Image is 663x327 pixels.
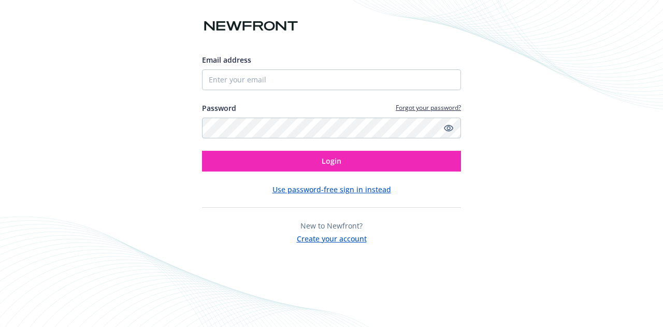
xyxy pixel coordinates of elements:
span: Login [322,156,341,166]
input: Enter your password [202,118,461,138]
span: Email address [202,55,251,65]
button: Login [202,151,461,172]
a: Show password [442,122,455,134]
button: Use password-free sign in instead [272,184,391,195]
img: Newfront logo [202,17,300,35]
input: Enter your email [202,69,461,90]
a: Forgot your password? [396,103,461,112]
span: New to Newfront? [300,221,363,231]
button: Create your account [297,231,367,244]
label: Password [202,103,236,113]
